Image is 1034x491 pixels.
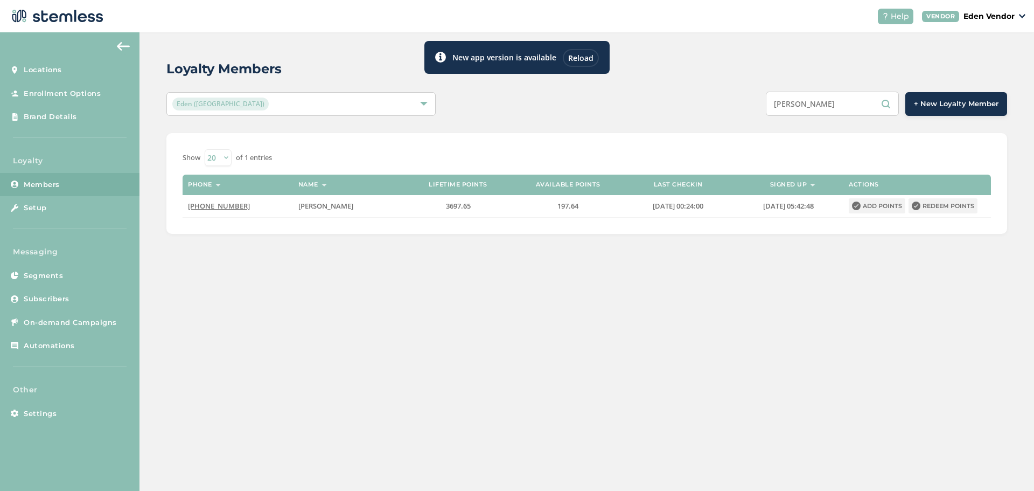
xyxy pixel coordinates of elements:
[24,294,69,305] span: Subscribers
[980,439,1034,491] iframe: Chat Widget
[452,52,556,63] label: New app version is available
[24,179,60,190] span: Members
[763,201,814,211] span: [DATE] 05:42:48
[770,181,807,188] label: Signed up
[24,317,117,328] span: On-demand Campaigns
[298,181,318,188] label: Name
[905,92,1007,116] button: + New Loyalty Member
[188,181,212,188] label: Phone
[215,184,221,186] img: icon-sort-1e1d7615.svg
[24,65,62,75] span: Locations
[653,201,703,211] span: [DATE] 00:24:00
[914,99,998,109] span: + New Loyalty Member
[536,181,600,188] label: Available points
[963,11,1015,22] p: Eden Vendor
[766,92,899,116] input: Search
[1019,14,1025,18] img: icon_down-arrow-small-66adaf34.svg
[298,201,353,211] span: [PERSON_NAME]
[9,5,103,27] img: logo-dark-0685b13c.svg
[922,11,959,22] div: VENDOR
[166,59,282,79] h2: Loyalty Members
[628,202,728,211] label: 2023-03-06 00:24:00
[117,42,130,51] img: icon-arrow-back-accent-c549486e.svg
[654,181,703,188] label: Last checkin
[322,184,327,186] img: icon-sort-1e1d7615.svg
[236,153,272,163] label: of 1 entries
[739,202,838,211] label: 2024-01-22 05:42:48
[188,201,250,211] span: [PHONE_NUMBER]
[891,11,909,22] span: Help
[24,88,101,99] span: Enrollment Options
[429,181,487,188] label: Lifetime points
[183,153,200,163] label: Show
[24,409,57,419] span: Settings
[882,13,889,19] img: icon-help-white-03924b79.svg
[188,202,287,211] label: (918) 758-6089
[24,203,47,213] span: Setup
[909,198,977,213] button: Redeem points
[810,184,815,186] img: icon-sort-1e1d7615.svg
[298,202,397,211] label: KACY GORDON
[446,201,471,211] span: 3697.65
[24,341,75,351] span: Automations
[435,52,446,63] img: icon-toast-info-b13014a2.svg
[557,201,578,211] span: 197.64
[24,112,77,122] span: Brand Details
[849,198,905,213] button: Add points
[843,175,991,195] th: Actions
[408,202,507,211] label: 3697.65
[172,98,269,110] span: Eden ([GEOGRAPHIC_DATA])
[24,271,63,281] span: Segments
[563,49,599,67] div: Reload
[519,202,618,211] label: 197.64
